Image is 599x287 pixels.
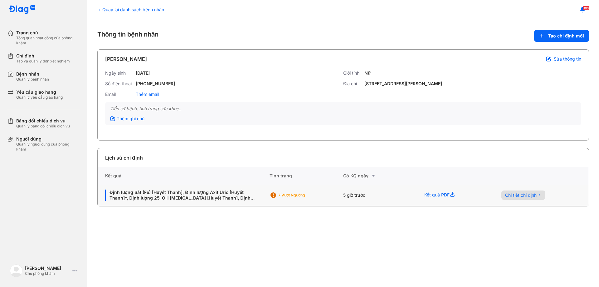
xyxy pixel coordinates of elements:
span: 103 [583,6,590,10]
div: Chỉ định [16,53,70,59]
div: Quay lại danh sách bệnh nhân [97,6,164,13]
div: Định lượng Sắt (Fe) [Huyết Thanh], Định lượng Axit Uric [Huyết Thanh]*, Định lượng 25-OH [MEDICAL... [105,190,262,201]
div: 5 giờ trước [343,185,417,206]
div: Thêm email [136,92,159,97]
div: Quản lý người dùng của phòng khám [16,142,80,152]
span: Sửa thông tin [554,56,581,62]
div: Thêm ghi chú [110,116,144,121]
div: Thông tin bệnh nhân [97,30,589,42]
div: Có KQ ngày [343,172,417,180]
button: Chi tiết chỉ định [501,191,545,200]
div: Kết quả PDF [417,185,494,206]
div: Ngày sinh [105,70,133,76]
div: Quản lý bệnh nhân [16,77,49,82]
div: Tổng quan hoạt động của phòng khám [16,36,80,46]
div: Người dùng [16,136,80,142]
div: Lịch sử chỉ định [105,154,143,161]
div: Email [105,92,133,97]
img: logo [9,5,36,15]
div: Giới tính [343,70,362,76]
span: Tạo chỉ định mới [548,33,584,39]
div: [PHONE_NUMBER] [136,81,175,87]
div: Kết quả [98,167,270,185]
div: Quản lý bảng đối chiếu dịch vụ [16,124,70,129]
div: Tiền sử bệnh, tình trạng sức khỏe... [110,106,576,111]
div: Tình trạng [270,167,343,185]
div: [PERSON_NAME] [25,265,70,271]
div: Số điện thoại [105,81,133,87]
div: 7 Vượt ngưỡng [278,193,328,198]
button: Tạo chỉ định mới [534,30,589,42]
div: Bệnh nhân [16,71,49,77]
div: Quản lý yêu cầu giao hàng [16,95,63,100]
div: Tạo và quản lý đơn xét nghiệm [16,59,70,64]
div: Yêu cầu giao hàng [16,89,63,95]
div: Trang chủ [16,30,80,36]
div: Nữ [364,70,371,76]
div: [STREET_ADDRESS][PERSON_NAME] [364,81,442,87]
div: Bảng đối chiếu dịch vụ [16,118,70,124]
div: Địa chỉ [343,81,362,87]
div: [DATE] [136,70,150,76]
span: Chi tiết chỉ định [505,192,537,198]
div: Chủ phòng khám [25,271,70,276]
div: [PERSON_NAME] [105,55,147,63]
img: logo [10,265,22,277]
